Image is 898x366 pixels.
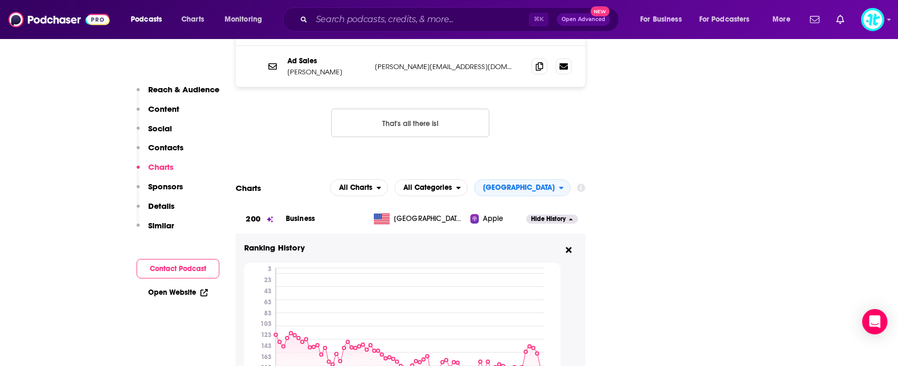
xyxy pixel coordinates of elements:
[137,104,179,123] button: Content
[773,12,790,27] span: More
[8,9,110,30] img: Podchaser - Follow, Share and Rate Podcasts
[861,8,884,31] button: Show profile menu
[123,11,176,28] button: open menu
[483,214,503,224] span: Apple
[474,179,571,196] button: open menu
[765,11,804,28] button: open menu
[394,179,468,196] button: open menu
[148,288,208,297] a: Open Website
[148,123,172,133] p: Social
[225,12,262,27] span: Monitoring
[633,11,695,28] button: open menu
[526,215,578,224] button: Hide History
[339,184,372,191] span: All Charts
[137,259,219,278] button: Contact Podcast
[330,179,388,196] button: open menu
[394,214,462,224] span: United States
[148,142,184,152] p: Contacts
[137,220,174,240] button: Similar
[640,12,682,27] span: For Business
[806,11,824,28] a: Show notifications dropdown
[293,7,629,32] div: Search podcasts, credits, & more...
[236,205,286,234] a: 200
[267,265,271,273] tspan: 3
[148,162,173,172] p: Charts
[531,215,566,224] span: Hide History
[131,12,162,27] span: Podcasts
[148,84,219,94] p: Reach & Audience
[861,8,884,31] span: Logged in as ImpactTheory
[692,11,765,28] button: open menu
[148,104,179,114] p: Content
[246,213,260,225] h3: 200
[403,184,452,191] span: All Categories
[236,183,261,193] h2: Charts
[264,298,271,306] tspan: 63
[260,331,271,339] tspan: 123
[375,62,515,71] p: [PERSON_NAME][EMAIL_ADDRESS][DOMAIN_NAME]
[699,12,750,27] span: For Podcasters
[148,181,183,191] p: Sponsors
[394,179,468,196] h2: Categories
[286,214,315,223] a: Business
[287,68,366,76] p: [PERSON_NAME]
[470,214,526,224] a: Apple
[861,8,884,31] img: User Profile
[244,242,561,254] h3: Ranking History
[312,11,529,28] input: Search podcasts, credits, & more...
[331,109,489,137] button: Nothing here.
[287,56,366,65] p: Ad Sales
[264,276,271,284] tspan: 23
[474,179,571,196] h2: Countries
[137,123,172,143] button: Social
[591,6,610,16] span: New
[137,181,183,201] button: Sponsors
[260,320,271,328] tspan: 103
[148,220,174,230] p: Similar
[137,142,184,162] button: Contacts
[370,214,470,224] a: [GEOGRAPHIC_DATA]
[181,12,204,27] span: Charts
[862,309,887,334] div: Open Intercom Messenger
[260,342,271,350] tspan: 143
[137,84,219,104] button: Reach & Audience
[217,11,276,28] button: open menu
[562,17,605,22] span: Open Advanced
[137,162,173,181] button: Charts
[483,184,555,191] span: [GEOGRAPHIC_DATA]
[330,179,388,196] h2: Platforms
[264,287,271,295] tspan: 43
[137,201,175,220] button: Details
[832,11,848,28] a: Show notifications dropdown
[175,11,210,28] a: Charts
[557,13,610,26] button: Open AdvancedNew
[260,353,271,360] tspan: 163
[529,13,548,26] span: ⌘ K
[264,309,271,316] tspan: 83
[148,201,175,211] p: Details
